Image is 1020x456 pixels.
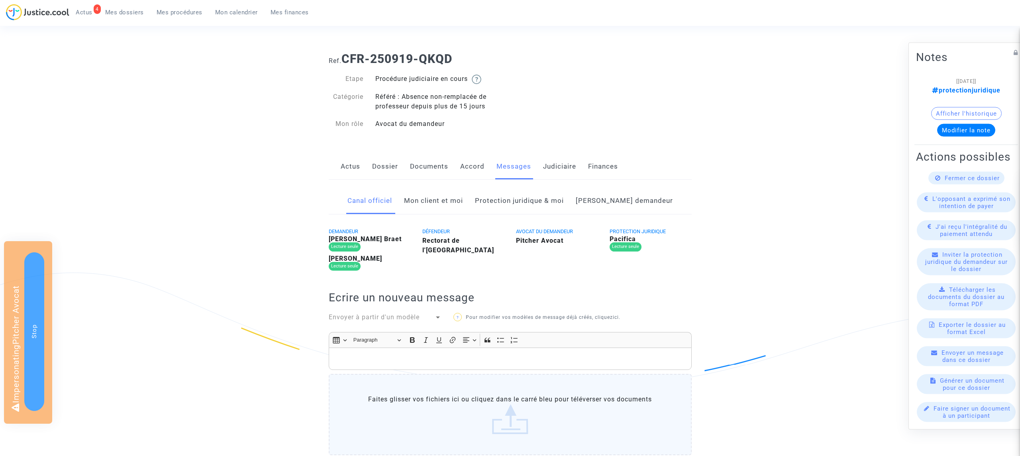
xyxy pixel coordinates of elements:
[932,195,1010,210] span: L'opposant a exprimé son intention de payer
[613,314,619,320] a: ici
[945,175,1000,182] span: Fermer ce dossier
[105,9,144,16] span: Mes dossiers
[264,6,315,18] a: Mes finances
[271,9,309,16] span: Mes finances
[215,9,258,16] span: Mon calendrier
[157,9,202,16] span: Mes procédures
[329,235,402,243] b: [PERSON_NAME] Braet
[942,349,1004,364] span: Envoyer un message dans ce dossier
[928,286,1004,308] span: Télécharger les documents du dossier au format PDF
[610,235,636,243] b: Pacifica
[6,4,69,20] img: jc-logo.svg
[457,315,459,320] span: ?
[940,377,1004,391] span: Générer un document pour ce dossier
[516,237,563,244] b: Pitcher Avocat
[460,153,484,180] a: Accord
[422,237,494,254] b: Rectorat de l'[GEOGRAPHIC_DATA]
[329,255,382,262] b: [PERSON_NAME]
[4,241,52,424] div: Impersonating
[496,153,531,180] a: Messages
[353,335,395,345] span: Paragraph
[931,107,1002,120] button: Afficher l'historique
[916,150,1016,164] h2: Actions possibles
[94,4,101,14] div: 4
[472,75,481,84] img: help.svg
[329,332,692,348] div: Editor toolbar
[329,57,341,65] span: Ref.
[543,153,576,180] a: Judiciaire
[939,321,1006,336] span: Exporter le dossier au format Excel
[369,92,510,111] div: Référé : Absence non-remplacée de professeur depuis plus de 15 jours
[369,74,510,84] div: Procédure judiciaire en cours
[404,188,463,214] a: Mon client et moi
[341,52,452,66] b: CFR-250919-QKQD
[453,313,629,322] p: Pour modifier vos modèles de message déjà créés, cliquez .
[916,50,1016,64] h2: Notes
[369,119,510,129] div: Avocat du demandeur
[323,92,370,111] div: Catégorie
[329,291,692,305] h2: Ecrire un nouveau message
[150,6,209,18] a: Mes procédures
[76,9,92,16] span: Actus
[932,86,1000,94] span: protectionjuridique
[24,252,44,411] button: Stop
[329,242,361,252] div: Lecture seule
[329,348,692,370] div: Rich Text Editor, main
[69,6,99,18] a: 4Actus
[372,153,398,180] a: Dossier
[475,188,564,214] a: Protection juridique & moi
[99,6,150,18] a: Mes dossiers
[410,153,448,180] a: Documents
[350,334,405,346] button: Paragraph
[329,262,361,271] div: Lecture seule
[936,223,1007,238] span: J'ai reçu l'intégralité du paiement attendu
[329,313,420,321] span: Envoyer à partir d'un modèle
[610,242,641,252] div: Lecture seule
[956,78,976,84] span: [[DATE]]
[31,324,38,338] span: Stop
[576,188,673,214] a: [PERSON_NAME] demandeur
[925,251,1008,273] span: Inviter la protection juridique du demandeur sur le dossier
[341,153,360,180] a: Actus
[329,228,358,234] span: DEMANDEUR
[347,188,392,214] a: Canal officiel
[934,405,1010,419] span: Faire signer un document à un participant
[323,74,370,84] div: Etape
[588,153,618,180] a: Finances
[323,119,370,129] div: Mon rôle
[422,228,450,234] span: DÉFENDEUR
[516,228,573,234] span: AVOCAT DU DEMANDEUR
[937,124,995,137] button: Modifier la note
[610,228,666,234] span: PROTECTION JURIDIQUE
[209,6,264,18] a: Mon calendrier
